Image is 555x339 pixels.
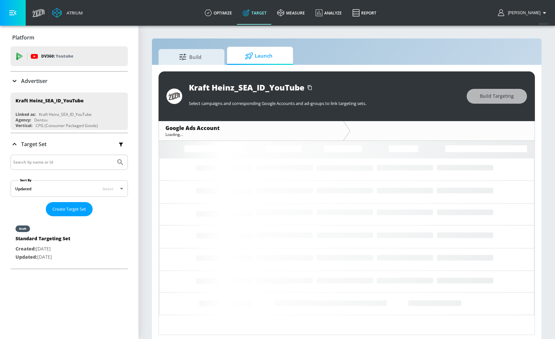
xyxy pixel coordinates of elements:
p: Advertiser [21,77,47,85]
span: latest [102,186,113,192]
button: [PERSON_NAME] [498,9,548,17]
div: Agency: [15,117,31,123]
p: Target Set [21,141,46,148]
nav: list of Target Set [11,216,128,269]
a: Analyze [310,1,347,25]
button: Create Target Set [46,202,93,216]
p: [DATE] [15,253,70,261]
div: draft [19,227,26,230]
div: Kraft Heinz_SEA_ID_YouTube [189,82,305,93]
div: Platform [11,28,128,47]
label: Sort By [19,178,33,182]
div: Google Ads Account [165,124,336,132]
div: draftStandard Targeting SetCreated:[DATE]Updated:[DATE] [11,219,128,266]
div: Target Set [11,155,128,269]
span: v 4.32.0 [539,22,548,25]
div: Target Set [11,133,128,155]
a: Target [237,1,272,25]
p: Platform [12,34,34,41]
a: Report [347,1,382,25]
div: Atrium [64,10,83,16]
div: Kraft Heinz_SEA_ID_YouTube [15,97,84,104]
div: Advertiser [11,72,128,90]
div: CPG (Consumer Packaged Goods) [36,123,98,128]
div: Kraft Heinz_SEA_ID_YouTube [39,112,92,117]
div: Kraft Heinz_SEA_ID_YouTubeLinked as:Kraft Heinz_SEA_ID_YouTubeAgency:DentsuVertical:CPG (Consumer... [11,92,128,130]
span: Updated: [15,254,37,260]
div: DV360: Youtube [11,46,128,66]
span: login as: lekhraj.bhadava@zefr.com [505,11,540,15]
input: Search by name or Id [13,158,113,167]
div: Standard Targeting Set [15,235,70,245]
span: Launch [234,48,284,64]
div: Google Ads AccountLoading... [159,121,343,141]
span: Created: [15,246,36,252]
p: Select campaigns and corresponding Google Accounts and ad-groups to link targeting sets. [189,100,460,106]
div: Loading... [165,132,336,137]
a: Atrium [52,8,83,18]
div: Dentsu [34,117,47,123]
span: Create Target Set [52,205,86,213]
div: Vertical: [15,123,32,128]
p: Youtube [56,53,73,60]
a: measure [272,1,310,25]
p: [DATE] [15,245,70,253]
a: optimize [199,1,237,25]
p: DV360: [41,53,73,60]
div: Updated [15,186,31,192]
span: Build [165,49,215,65]
div: Linked as: [15,112,36,117]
